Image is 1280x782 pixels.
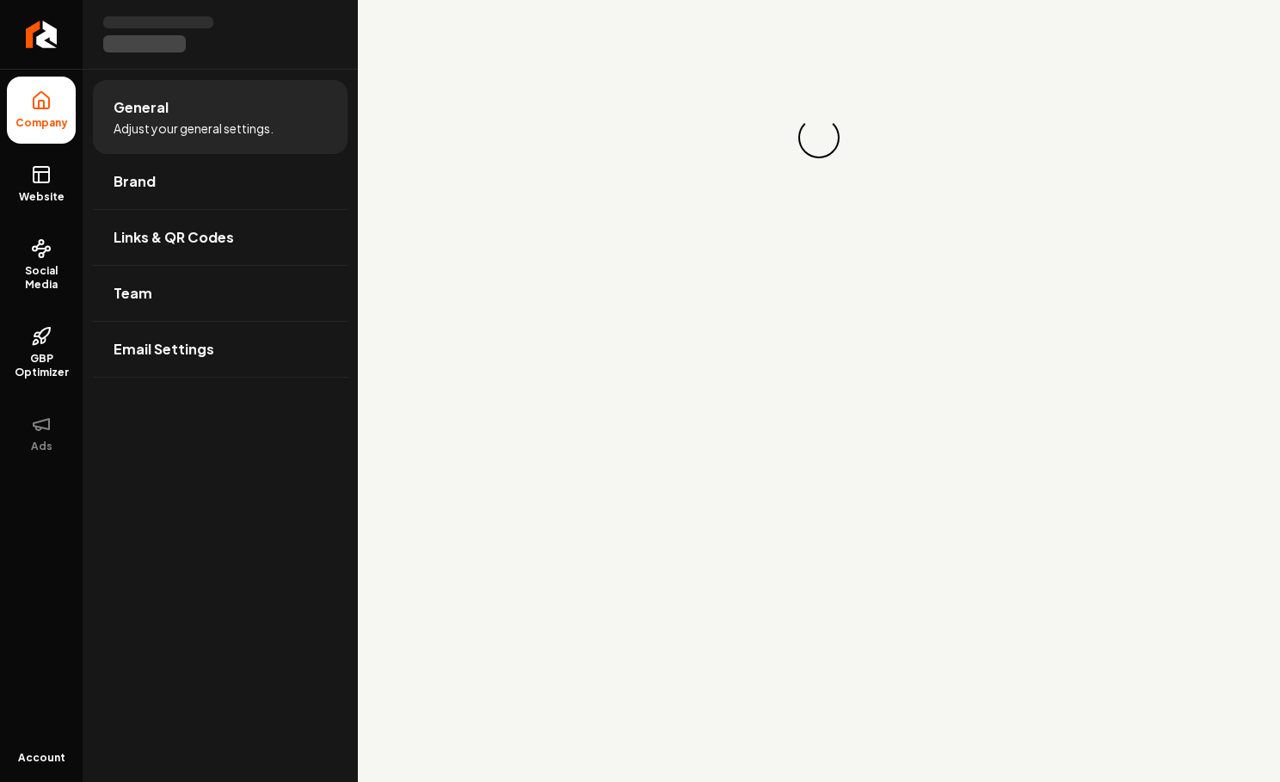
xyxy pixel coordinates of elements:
span: Social Media [7,264,76,292]
a: Social Media [7,225,76,305]
a: Brand [93,154,348,209]
span: GBP Optimizer [7,352,76,379]
a: Team [93,266,348,321]
a: Links & QR Codes [93,210,348,265]
span: General [114,97,169,118]
span: Ads [24,440,59,453]
img: Rebolt Logo [26,21,58,48]
span: Team [114,283,152,304]
span: Website [12,190,71,204]
span: Adjust your general settings. [114,120,274,137]
a: Website [7,151,76,218]
span: Account [18,751,65,765]
button: Ads [7,400,76,467]
span: Company [9,116,75,130]
a: Email Settings [93,322,348,377]
div: Loading [797,115,842,161]
a: GBP Optimizer [7,312,76,393]
span: Email Settings [114,339,214,360]
span: Links & QR Codes [114,227,234,248]
span: Brand [114,171,156,192]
